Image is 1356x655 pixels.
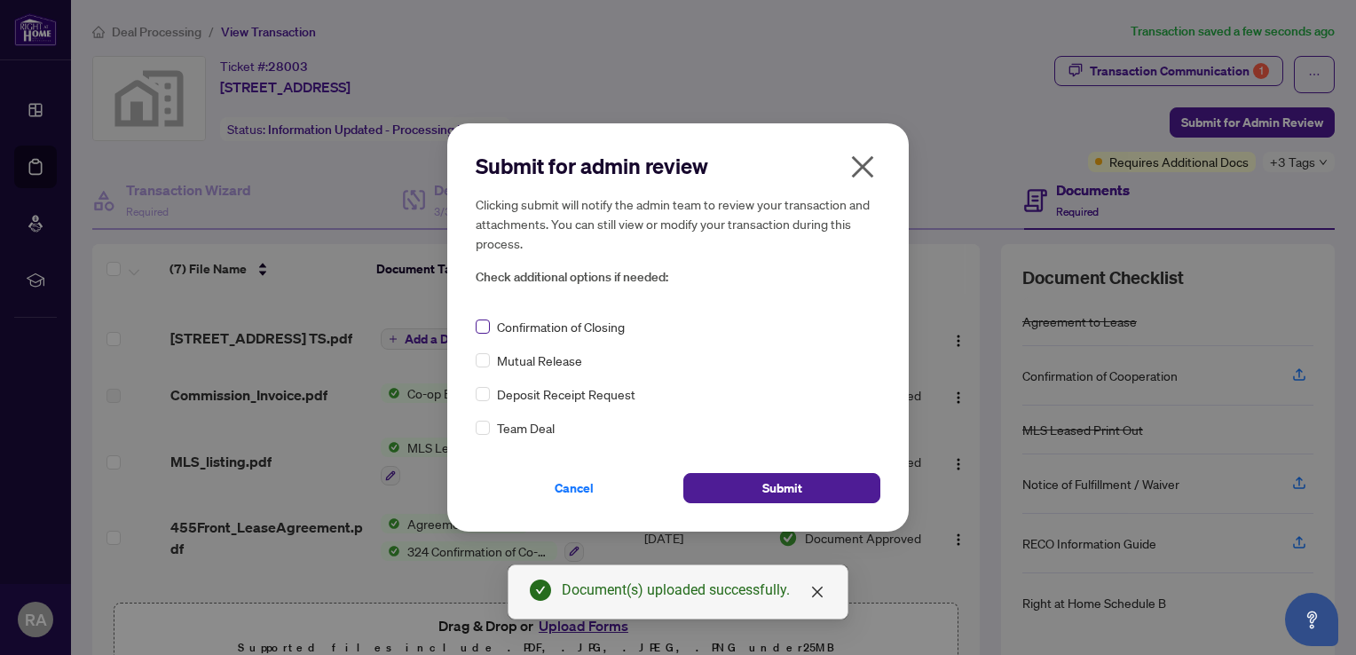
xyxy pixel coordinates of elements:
[562,580,826,601] div: Document(s) uploaded successfully.
[555,474,594,502] span: Cancel
[810,585,824,599] span: close
[476,267,880,288] span: Check additional options if needed:
[1285,593,1338,646] button: Open asap
[497,384,635,404] span: Deposit Receipt Request
[476,152,880,180] h2: Submit for admin review
[683,473,880,503] button: Submit
[530,580,551,601] span: check-circle
[808,582,827,602] a: Close
[497,418,555,438] span: Team Deal
[497,351,582,370] span: Mutual Release
[762,474,802,502] span: Submit
[497,317,625,336] span: Confirmation of Closing
[476,194,880,253] h5: Clicking submit will notify the admin team to review your transaction and attachments. You can st...
[476,473,673,503] button: Cancel
[848,153,877,181] span: close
